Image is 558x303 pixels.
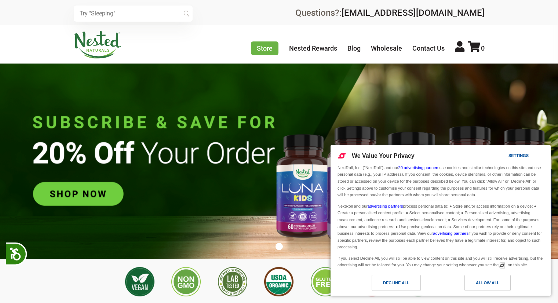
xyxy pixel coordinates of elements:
[398,165,440,170] a: 20 advertising partners
[295,8,485,17] div: Questions?:
[352,153,415,159] span: We Value Your Privacy
[311,267,340,296] img: Gluten Free
[508,151,529,160] div: Settings
[476,279,499,287] div: Allow All
[441,275,546,295] a: Allow All
[251,41,278,55] a: Store
[335,275,441,295] a: Decline All
[336,201,545,251] div: NextRoll and our process personal data to: ● Store and/or access information on a device; ● Creat...
[371,44,402,52] a: Wholesale
[347,44,361,52] a: Blog
[433,231,468,236] a: advertising partners
[336,253,545,269] div: If you select Decline All, you will still be able to view content on this site and you will still...
[336,164,545,199] div: NextRoll, Inc. ("NextRoll") and our use cookies and similar technologies on this site and use per...
[289,44,337,52] a: Nested Rewards
[481,44,485,52] span: 0
[342,8,485,18] a: [EMAIL_ADDRESS][DOMAIN_NAME]
[496,150,513,163] a: Settings
[218,267,247,296] img: 3rd Party Lab Tested
[264,267,293,296] img: USDA Organic
[368,204,403,208] a: advertising partners
[412,44,445,52] a: Contact Us
[125,267,154,296] img: Vegan
[74,31,121,59] img: Nested Naturals
[74,6,193,22] input: Try "Sleeping"
[276,243,283,250] button: 1 of 1
[468,44,485,52] a: 0
[383,279,409,287] div: Decline All
[171,267,201,296] img: Non GMO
